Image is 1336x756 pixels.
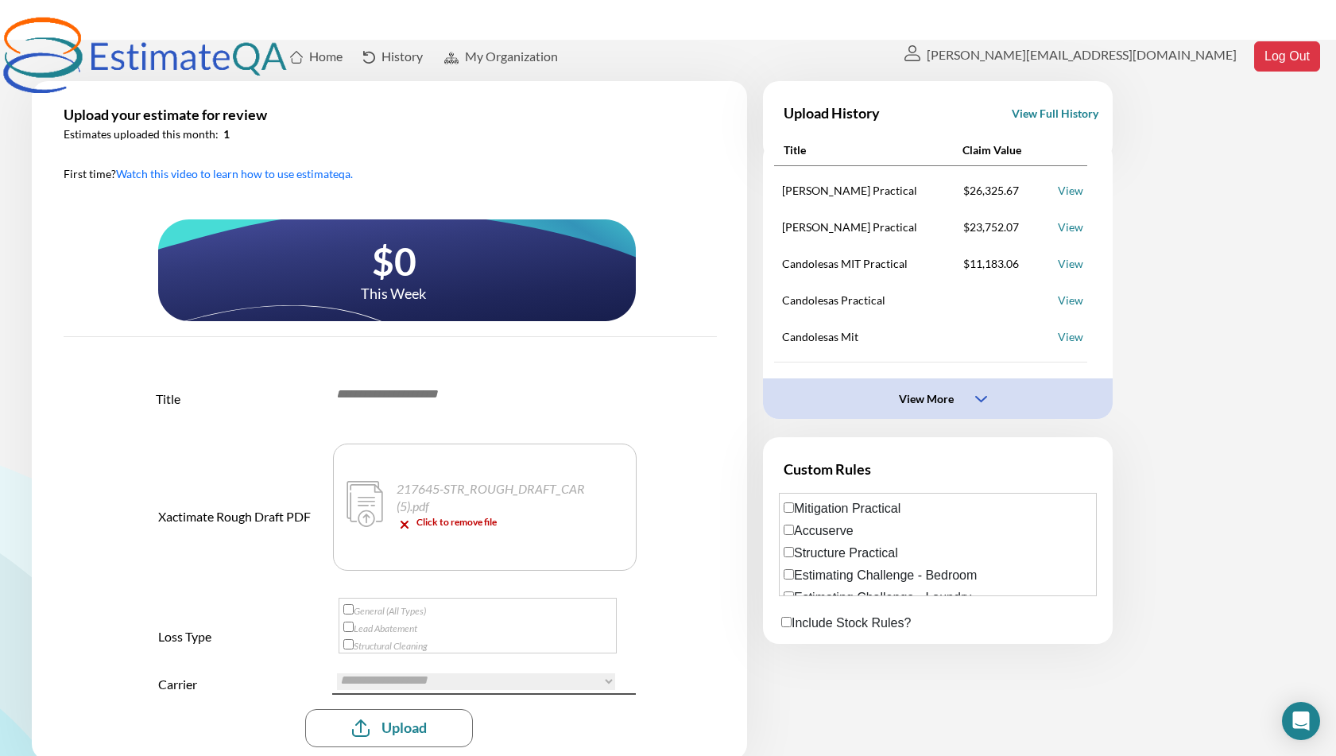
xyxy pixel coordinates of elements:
[784,142,807,159] div: Title
[782,255,957,272] div: Candolesas MIT Practical
[975,396,987,403] img: EwCwAvwB12QFqC3TK+4AAAAASUVORK5CYII=
[774,165,1087,166] img: line-9@2x.svg
[64,126,219,143] div: Estimates uploaded this month:
[343,638,612,655] label: Structural Cleaning
[784,460,871,478] div: Custom Rules
[1058,182,1083,200] div: View
[899,390,954,408] div: View More
[290,51,303,64] img: 9-home@2x.svg
[343,639,354,649] input: Structural Cleaning
[343,603,612,620] label: General (All Types)
[361,285,427,302] div: This Week
[904,45,1214,64] a: [PERSON_NAME][EMAIL_ADDRESS][DOMAIN_NAME]
[1058,328,1083,346] div: View
[343,620,612,638] label: Lead Abatement
[158,628,211,646] div: Loss Type
[784,564,1092,587] label: Estimating Challenge - Bedroom
[784,587,1092,609] label: Estimating Challenge - Laundry
[444,47,537,66] a: My Organization
[1058,219,1083,236] div: View
[963,219,1011,236] div: $23,752.07
[784,104,880,122] div: Upload History
[158,449,317,648] div: Xactimate Rough Draft PDF
[332,693,636,695] img: line-2-1@2x.svg
[363,47,405,66] a: History
[1012,107,1098,120] div: View Full History
[781,612,1113,634] label: Include Stock Rules?
[308,238,481,285] div: $0
[158,676,197,693] div: Carrier
[781,617,792,627] input: Include Stock Rules?
[343,604,354,614] input: General (All Types)
[64,165,353,183] div: First time?
[401,521,409,529] img: vector-25@2x.svg
[1058,255,1083,273] div: View
[223,126,230,143] div: 1
[782,182,957,199] div: [PERSON_NAME] Practical
[290,47,323,66] a: Home
[784,525,794,535] input: Accuserve
[963,255,1011,273] div: $11,183.06
[904,45,920,61] img: 40-user@2x.svg
[784,542,1092,564] label: Structure Practical
[64,336,717,337] img: line-6@1x.svg
[1282,702,1320,740] div: Open Intercom Messenger
[784,569,794,580] input: Estimating Challenge - Bedroom
[64,106,267,123] div: Upload your estimate for review
[416,515,497,529] div: Click to remove file
[156,390,181,408] div: Title
[962,142,1021,159] div: Claim Value
[963,182,1011,200] div: $26,325.67
[782,292,957,308] div: Candolesas Practical
[784,547,794,557] input: Structure Practical
[784,591,794,602] input: Estimating Challenge - Laundry
[782,219,957,235] div: [PERSON_NAME] Practical
[343,622,354,632] input: Lead Abatement
[444,51,459,65] img: organization-chart-841ae749.png
[784,502,794,513] input: Mitigation Practical
[1254,41,1320,72] button: Log Out
[1058,292,1083,309] div: View
[782,328,957,345] div: Candolesas Mit
[784,498,1092,520] label: Mitigation Practical
[784,520,1092,542] label: Accuserve
[363,51,375,64] img: vector@2x.svg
